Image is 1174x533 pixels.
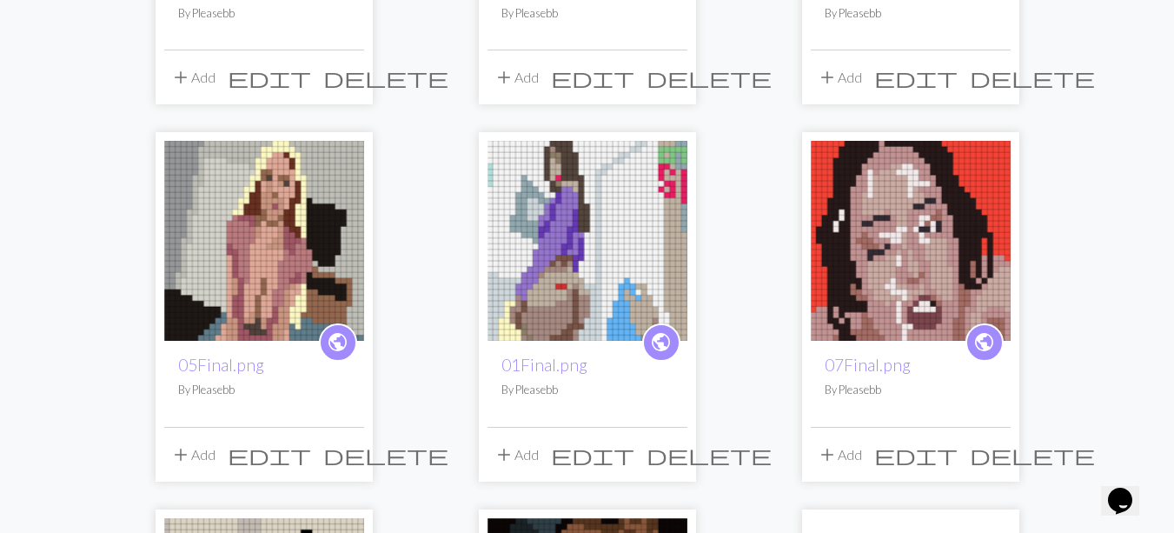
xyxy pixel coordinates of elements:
i: Edit [228,67,311,88]
span: edit [874,65,958,90]
span: delete [323,443,448,467]
button: Delete [317,61,454,94]
button: Edit [868,61,964,94]
button: Delete [964,61,1101,94]
span: add [494,65,514,90]
button: Edit [545,438,640,471]
i: Edit [551,444,634,465]
button: Edit [868,438,964,471]
button: Add [488,438,545,471]
iframe: chat widget [1101,463,1157,516]
a: 05Final.png [164,230,364,247]
a: 01Final.png [488,230,687,247]
button: Add [164,61,222,94]
button: Edit [545,61,640,94]
span: add [170,443,191,467]
p: By Pleasebb [178,382,350,398]
a: 01Final.png [501,355,587,375]
span: public [327,329,348,356]
button: Add [811,61,868,94]
img: 07Final.png [811,141,1011,341]
p: By Pleasebb [825,382,997,398]
button: Delete [640,438,778,471]
i: public [327,325,348,360]
a: 07Final.png [825,355,911,375]
button: Delete [964,438,1101,471]
p: By Pleasebb [178,5,350,22]
p: By Pleasebb [825,5,997,22]
span: delete [323,65,448,90]
span: edit [551,443,634,467]
span: add [817,65,838,90]
img: 01Final.png [488,141,687,341]
span: public [973,329,995,356]
p: By Pleasebb [501,382,673,398]
span: delete [647,443,772,467]
span: delete [970,65,1095,90]
img: 05Final.png [164,141,364,341]
i: Edit [228,444,311,465]
i: Edit [874,67,958,88]
p: By Pleasebb [501,5,673,22]
a: 05Final.png [178,355,264,375]
span: edit [228,65,311,90]
span: delete [647,65,772,90]
i: Edit [874,444,958,465]
span: delete [970,443,1095,467]
span: public [650,329,672,356]
a: public [319,323,357,362]
a: public [965,323,1004,362]
button: Delete [317,438,454,471]
button: Edit [222,438,317,471]
span: edit [874,443,958,467]
span: edit [551,65,634,90]
button: Edit [222,61,317,94]
span: edit [228,443,311,467]
button: Add [488,61,545,94]
button: Delete [640,61,778,94]
button: Add [164,438,222,471]
span: add [817,443,838,467]
span: add [494,443,514,467]
span: add [170,65,191,90]
i: public [650,325,672,360]
a: 07Final.png [811,230,1011,247]
i: public [973,325,995,360]
button: Add [811,438,868,471]
a: public [642,323,680,362]
i: Edit [551,67,634,88]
